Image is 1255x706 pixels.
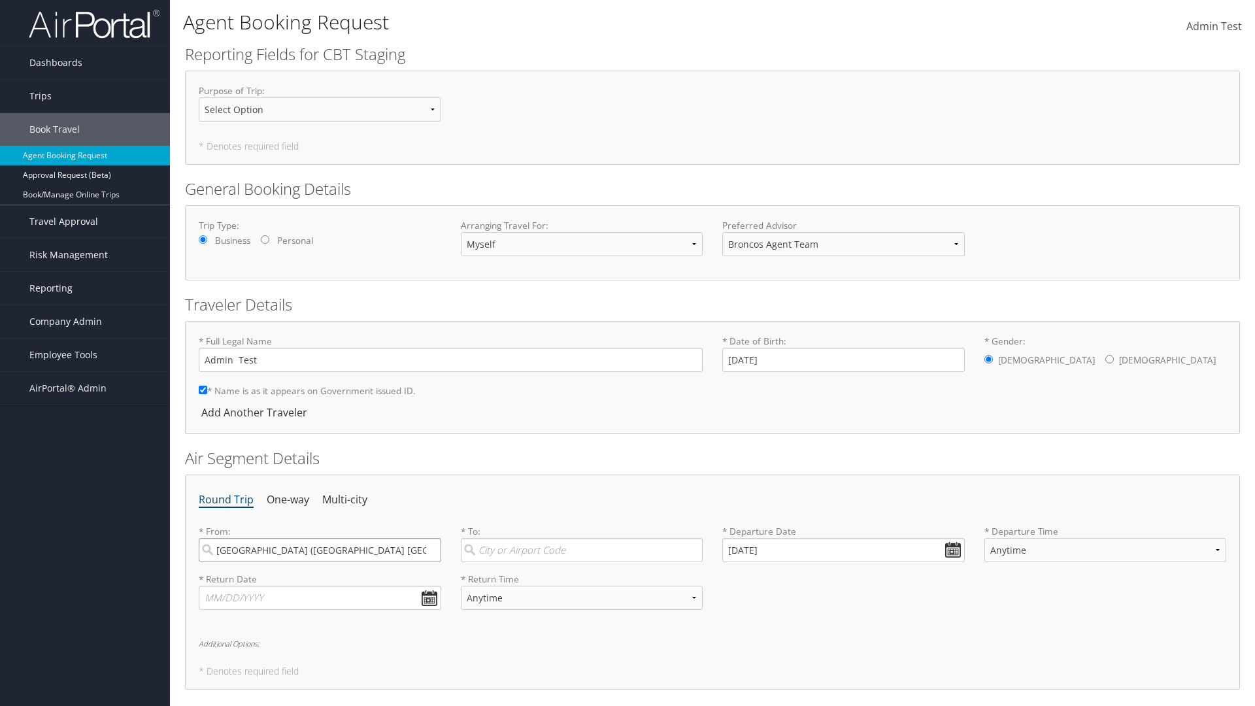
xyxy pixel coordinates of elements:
[199,142,1226,151] h5: * Denotes required field
[461,219,703,232] label: Arranging Travel For:
[29,272,73,305] span: Reporting
[722,348,965,372] input: * Date of Birth:
[199,667,1226,676] h5: * Denotes required field
[1186,7,1242,47] a: Admin Test
[185,43,1240,65] h2: Reporting Fields for CBT Staging
[998,348,1095,373] label: [DEMOGRAPHIC_DATA]
[1105,355,1114,363] input: * Gender:[DEMOGRAPHIC_DATA][DEMOGRAPHIC_DATA]
[322,488,367,512] li: Multi-city
[199,488,254,512] li: Round Trip
[199,219,441,232] label: Trip Type:
[461,573,703,586] label: * Return Time
[29,305,102,338] span: Company Admin
[199,538,441,562] input: City or Airport Code
[185,178,1240,200] h2: General Booking Details
[722,538,965,562] input: MM/DD/YYYY
[29,205,98,238] span: Travel Approval
[199,640,1226,647] h6: Additional Options:
[29,372,107,405] span: AirPortal® Admin
[29,113,80,146] span: Book Travel
[984,355,993,363] input: * Gender:[DEMOGRAPHIC_DATA][DEMOGRAPHIC_DATA]
[199,84,441,132] label: Purpose of Trip :
[199,348,703,372] input: * Full Legal Name
[29,80,52,112] span: Trips
[183,8,889,36] h1: Agent Booking Request
[199,405,314,420] div: Add Another Traveler
[199,525,441,562] label: * From:
[199,97,441,122] select: Purpose of Trip:
[277,234,313,247] label: Personal
[984,525,1227,573] label: * Departure Time
[215,234,250,247] label: Business
[29,46,82,79] span: Dashboards
[185,294,1240,316] h2: Traveler Details
[199,386,207,394] input: * Name is as it appears on Government issued ID.
[267,488,309,512] li: One-way
[29,339,97,371] span: Employee Tools
[1119,348,1216,373] label: [DEMOGRAPHIC_DATA]
[199,586,441,610] input: MM/DD/YYYY
[984,538,1227,562] select: * Departure Time
[722,335,965,372] label: * Date of Birth:
[199,378,416,403] label: * Name is as it appears on Government issued ID.
[461,525,703,562] label: * To:
[722,525,965,538] label: * Departure Date
[722,219,965,232] label: Preferred Advisor
[29,8,159,39] img: airportal-logo.png
[199,335,703,372] label: * Full Legal Name
[185,447,1240,469] h2: Air Segment Details
[29,239,108,271] span: Risk Management
[984,335,1227,374] label: * Gender:
[199,573,441,586] label: * Return Date
[1186,19,1242,33] span: Admin Test
[461,538,703,562] input: City or Airport Code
